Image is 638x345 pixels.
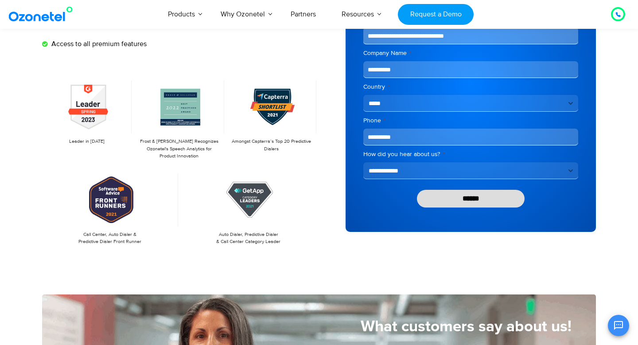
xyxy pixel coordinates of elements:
[363,150,578,159] label: How did you hear about us?
[231,138,312,153] p: Amongst Capterra’s Top 20 Predictive Dialers
[398,4,474,25] a: Request a Demo
[49,39,147,49] span: Access to all premium features
[363,49,578,58] label: Company Name
[47,138,127,145] p: Leader in [DATE]
[185,231,312,246] p: Auto Dialer, Predictive Dialer & Call Center Category Leader
[363,82,578,91] label: Country
[608,315,629,336] button: Open chat
[363,116,578,125] label: Phone
[139,138,219,160] p: Frost & [PERSON_NAME] Recognizes Ozonetel's Speech Analytics for Product Innovation
[47,231,174,246] p: Call Center, Auto Dialer & Predictive Dialer Front Runner
[42,319,572,334] h5: What customers say about us!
